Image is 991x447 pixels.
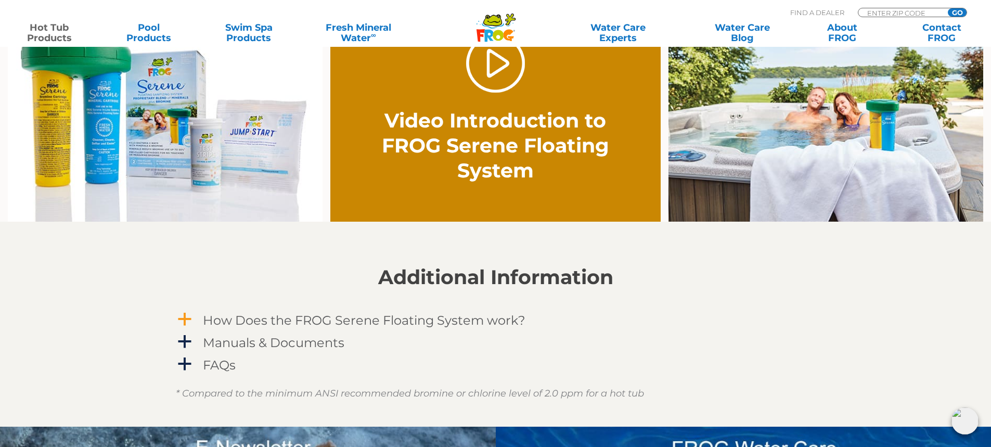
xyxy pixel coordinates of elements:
[951,407,979,435] img: openIcon
[380,108,611,183] h2: Video Introduction to FROG Serene Floating System
[176,333,816,352] a: a Manuals & Documents
[903,22,981,43] a: ContactFROG
[703,22,781,43] a: Water CareBlog
[948,8,967,17] input: GO
[803,22,881,43] a: AboutFROG
[10,22,88,43] a: Hot TubProducts
[176,311,816,330] a: a How Does the FROG Serene Floating System work?
[466,34,525,93] a: Play Video
[176,266,816,289] h2: Additional Information
[310,22,407,43] a: Fresh MineralWater∞
[203,336,344,350] h4: Manuals & Documents
[177,334,192,350] span: a
[177,356,192,372] span: a
[176,388,644,399] em: * Compared to the minimum ANSI recommended bromine or chlorine level of 2.0 ppm for a hot tub
[203,358,236,372] h4: FAQs
[176,355,816,375] a: a FAQs
[210,22,288,43] a: Swim SpaProducts
[110,22,188,43] a: PoolProducts
[866,8,936,17] input: Zip Code Form
[203,313,525,327] h4: How Does the FROG Serene Floating System work?
[555,22,681,43] a: Water CareExperts
[371,31,376,39] sup: ∞
[177,312,192,327] span: a
[790,8,844,17] p: Find A Dealer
